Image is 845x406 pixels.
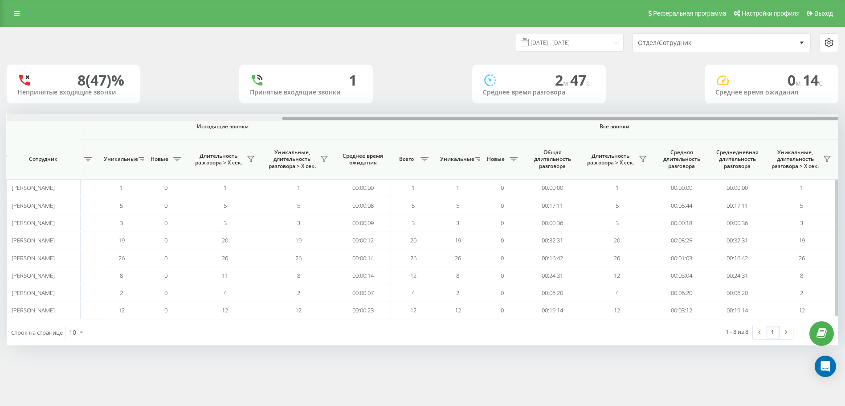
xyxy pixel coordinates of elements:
[165,201,168,209] span: 0
[440,156,472,163] span: Уникальные
[457,219,460,227] span: 3
[118,236,125,244] span: 19
[710,232,765,249] td: 00:32:31
[335,267,391,284] td: 00:00:14
[349,72,357,89] div: 1
[586,78,590,88] span: c
[335,214,391,232] td: 00:00:09
[12,184,55,192] span: [PERSON_NAME]
[12,236,55,244] span: [PERSON_NAME]
[483,89,595,96] div: Среднее время разговора
[11,328,63,336] span: Строк на странице
[654,179,710,197] td: 00:00:00
[799,236,805,244] span: 19
[165,236,168,244] span: 0
[616,219,619,227] span: 3
[224,289,227,297] span: 4
[525,179,580,197] td: 00:00:00
[335,302,391,319] td: 00:00:23
[335,232,391,249] td: 00:00:12
[654,232,710,249] td: 00:05:25
[335,179,391,197] td: 00:00:00
[297,289,300,297] span: 2
[638,39,744,47] div: Отдел/Сотрудник
[501,201,504,209] span: 0
[710,179,765,197] td: 00:00:00
[118,254,125,262] span: 26
[412,184,415,192] span: 1
[501,289,504,297] span: 0
[457,184,460,192] span: 1
[457,289,460,297] span: 2
[654,284,710,302] td: 00:06:20
[165,306,168,314] span: 0
[815,356,836,377] div: Open Intercom Messenger
[222,236,229,244] span: 20
[410,236,416,244] span: 20
[726,327,748,336] div: 1 - 8 из 8
[297,219,300,227] span: 3
[800,219,804,227] span: 3
[710,197,765,214] td: 00:17:11
[417,123,812,130] span: Все звонки
[800,184,804,192] span: 1
[525,302,580,319] td: 00:19:14
[710,302,765,319] td: 00:19:14
[770,149,821,170] span: Уникальные, длительность разговора > Х сек.
[654,267,710,284] td: 00:03:04
[410,271,416,279] span: 12
[457,201,460,209] span: 5
[12,289,55,297] span: [PERSON_NAME]
[715,89,828,96] div: Среднее время ожидания
[819,78,822,88] span: c
[616,201,619,209] span: 5
[78,72,124,89] div: 8 (47)%
[766,326,780,339] a: 1
[193,152,244,166] span: Длительность разговора > Х сек.
[525,197,580,214] td: 00:17:11
[799,306,805,314] span: 12
[800,201,804,209] span: 5
[616,289,619,297] span: 4
[250,89,362,96] div: Принятые входящие звонки
[410,306,416,314] span: 12
[165,271,168,279] span: 0
[585,152,636,166] span: Длительность разговора > Х сек.
[165,289,168,297] span: 0
[455,254,461,262] span: 26
[796,78,803,88] span: м
[266,149,318,170] span: Уникальные, длительность разговора > Х сек.
[525,284,580,302] td: 00:06:20
[120,289,123,297] span: 2
[412,219,415,227] span: 3
[525,214,580,232] td: 00:00:36
[501,184,504,192] span: 0
[69,328,76,337] div: 10
[104,156,136,163] span: Уникальные
[710,214,765,232] td: 00:00:36
[614,271,620,279] span: 12
[800,271,804,279] span: 8
[614,236,620,244] span: 20
[410,254,416,262] span: 26
[12,201,55,209] span: [PERSON_NAME]
[485,156,507,163] span: Новые
[742,10,800,17] span: Настройки профиля
[165,219,168,227] span: 0
[614,254,620,262] span: 26
[555,70,570,90] span: 2
[710,249,765,267] td: 00:16:42
[654,249,710,267] td: 00:01:03
[296,254,302,262] span: 26
[800,289,804,297] span: 2
[120,271,123,279] span: 8
[814,10,833,17] span: Выход
[455,306,461,314] span: 12
[12,271,55,279] span: [PERSON_NAME]
[297,271,300,279] span: 8
[222,254,229,262] span: 26
[455,236,461,244] span: 19
[297,184,300,192] span: 1
[799,254,805,262] span: 26
[563,78,570,88] span: м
